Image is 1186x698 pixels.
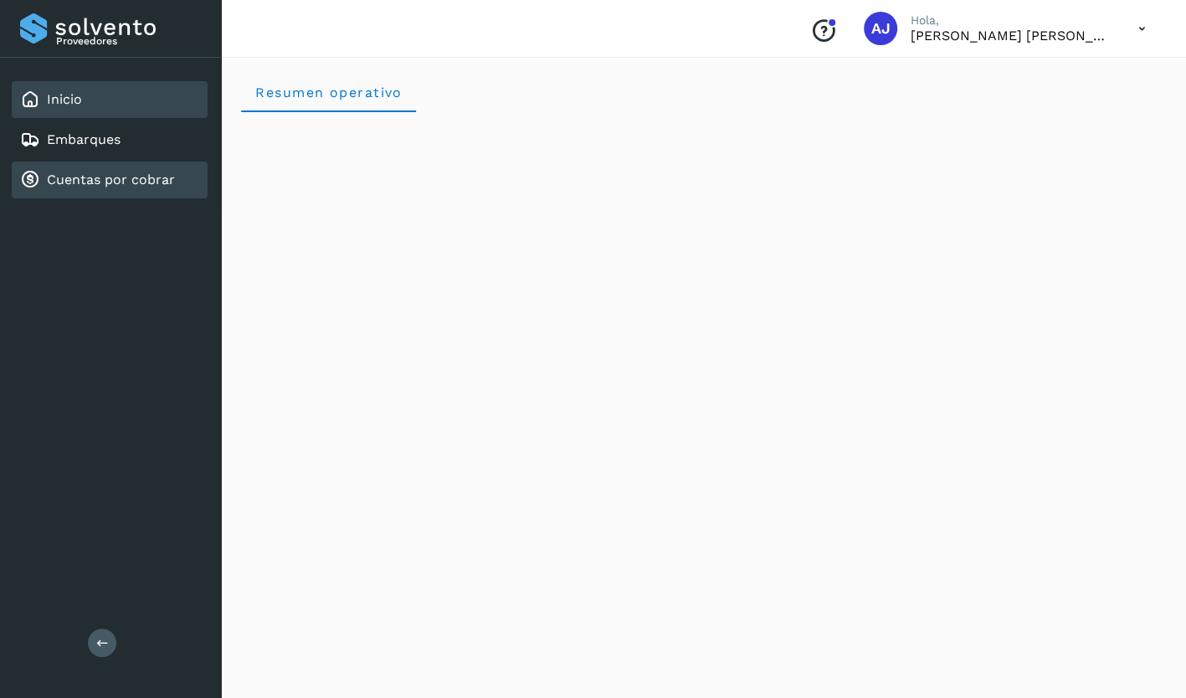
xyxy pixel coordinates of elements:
[56,35,201,47] p: Proveedores
[12,162,208,198] div: Cuentas por cobrar
[12,81,208,118] div: Inicio
[12,121,208,158] div: Embarques
[47,91,82,107] a: Inicio
[911,13,1112,28] p: Hola,
[47,131,121,147] a: Embarques
[47,172,175,187] a: Cuentas por cobrar
[254,85,403,100] span: Resumen operativo
[911,28,1112,44] p: Aldo Javier Gamino Ortiz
